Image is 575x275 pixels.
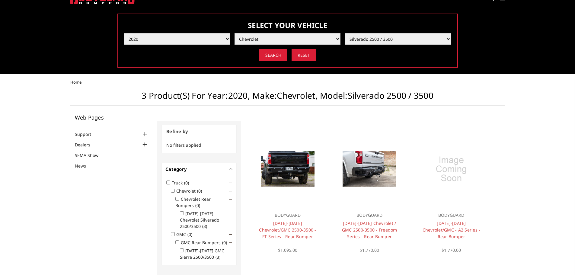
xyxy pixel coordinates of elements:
span: Click to show/hide children [229,190,232,193]
a: SEMA Show [75,152,106,158]
a: Dealers [75,142,98,148]
label: GMC Rear Bumpers [181,240,231,245]
label: Truck [172,180,193,186]
input: Search [259,49,287,61]
span: (0) [187,232,192,237]
h5: Web Pages [75,115,149,120]
button: - [230,168,233,171]
select: Please select the value from list. [124,33,230,45]
span: Click to show/hide children [229,233,232,236]
span: Home [70,79,81,85]
span: Click to show/hide children [229,241,232,244]
input: Reset [292,49,316,61]
span: Click to show/hide children [229,198,232,201]
label: GMC [176,232,196,237]
span: (0) [197,188,202,194]
span: No filters applied [166,142,201,148]
a: [DATE]-[DATE] Chevrolet / GMC 2500-3500 - Freedom Series - Rear Bumper [342,220,397,239]
span: Click to show/hide children [229,181,232,184]
span: $1,770.00 [360,247,379,253]
a: [DATE]-[DATE] Chevrolet/GMC 2500-3500 - FT Series - Rear Bumper [259,220,316,239]
h3: Select Your Vehicle [124,20,451,30]
span: (0) [184,180,189,186]
a: Support [75,131,99,137]
h1: 3 Product(s) for Year:2020, Make:Chevrolet, Model:Silverado 2500 / 3500 [70,91,505,106]
span: $1,770.00 [442,247,461,253]
a: [DATE]-[DATE] Chevrolet/GMC - A2 Series - Rear Bumper [423,220,481,239]
label: Chevrolet Rear Bumpers [175,196,211,208]
iframe: Chat Widget [545,246,575,275]
h4: Category [165,166,233,173]
label: [DATE]-[DATE] Chevrolet Silverado 2500/3500 [180,211,219,229]
select: Please select the value from list. [235,33,340,45]
label: [DATE]-[DATE] GMC Sierra 2500/3500 [180,248,224,260]
label: Chevrolet [176,188,206,194]
span: (3) [202,223,207,229]
p: BODYGUARD [421,212,482,219]
h3: Refine by [162,125,236,138]
span: (0) [195,203,200,208]
span: (0) [222,240,227,245]
a: News [75,163,94,169]
p: BODYGUARD [257,212,318,219]
p: BODYGUARD [339,212,400,219]
span: $1,095.00 [278,247,297,253]
span: (3) [216,254,220,260]
img: ProductDefault.gif [433,151,469,187]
